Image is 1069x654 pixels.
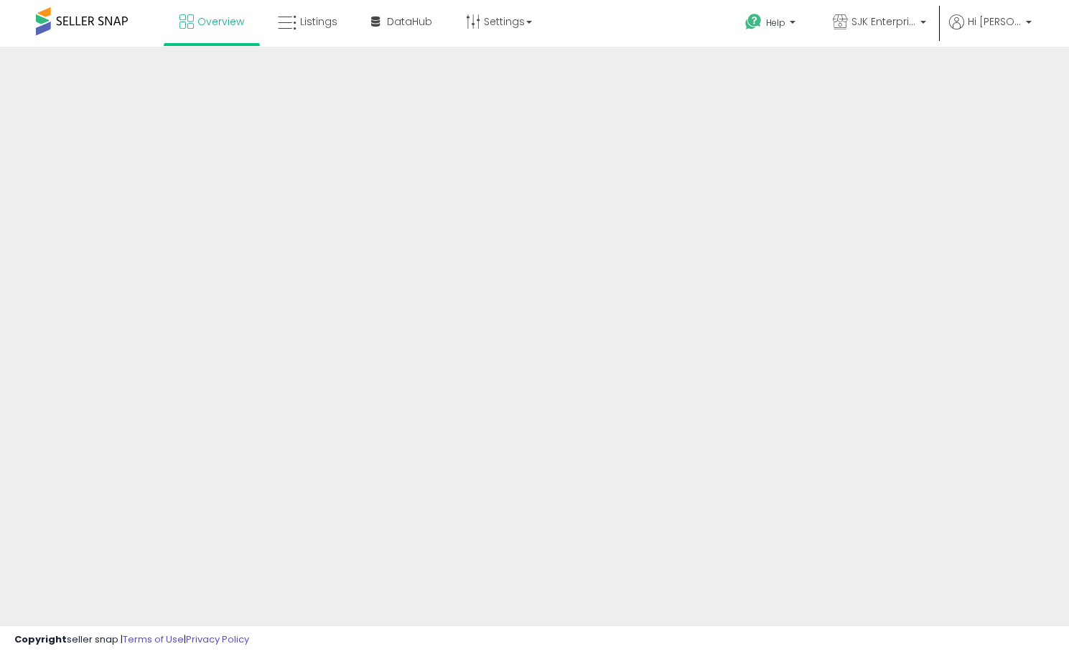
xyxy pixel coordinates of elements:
span: Overview [197,14,244,29]
span: DataHub [387,14,432,29]
strong: Copyright [14,632,67,646]
span: SJK Enterprises LLC [851,14,916,29]
a: Terms of Use [123,632,184,646]
a: Hi [PERSON_NAME] [949,14,1032,47]
i: Get Help [744,13,762,31]
span: Help [766,17,785,29]
span: Listings [300,14,337,29]
span: Hi [PERSON_NAME] [968,14,1022,29]
div: seller snap | | [14,633,249,647]
a: Help [734,2,810,47]
a: Privacy Policy [186,632,249,646]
